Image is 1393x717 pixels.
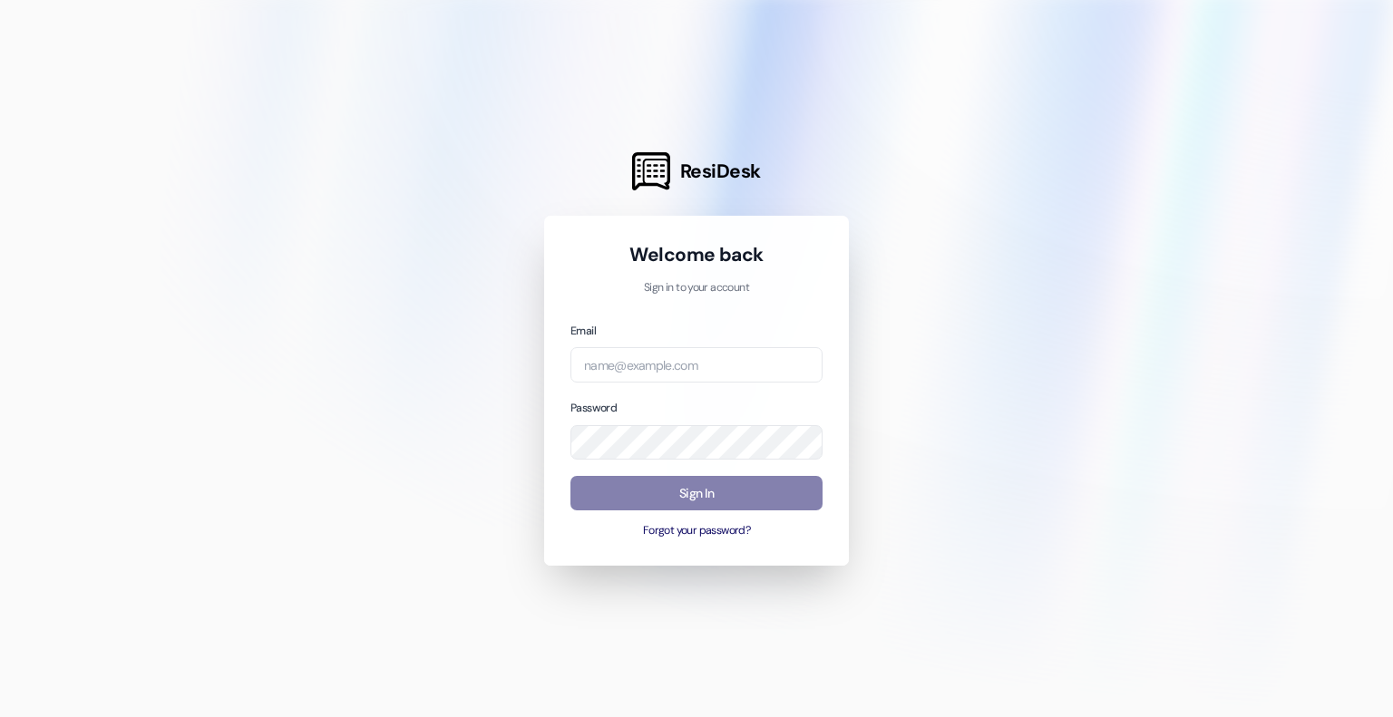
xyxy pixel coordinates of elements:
[570,280,823,296] p: Sign in to your account
[570,242,823,267] h1: Welcome back
[570,523,823,539] button: Forgot your password?
[570,476,823,511] button: Sign In
[570,324,596,338] label: Email
[570,347,823,383] input: name@example.com
[632,152,670,190] img: ResiDesk Logo
[680,159,761,184] span: ResiDesk
[570,401,617,415] label: Password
